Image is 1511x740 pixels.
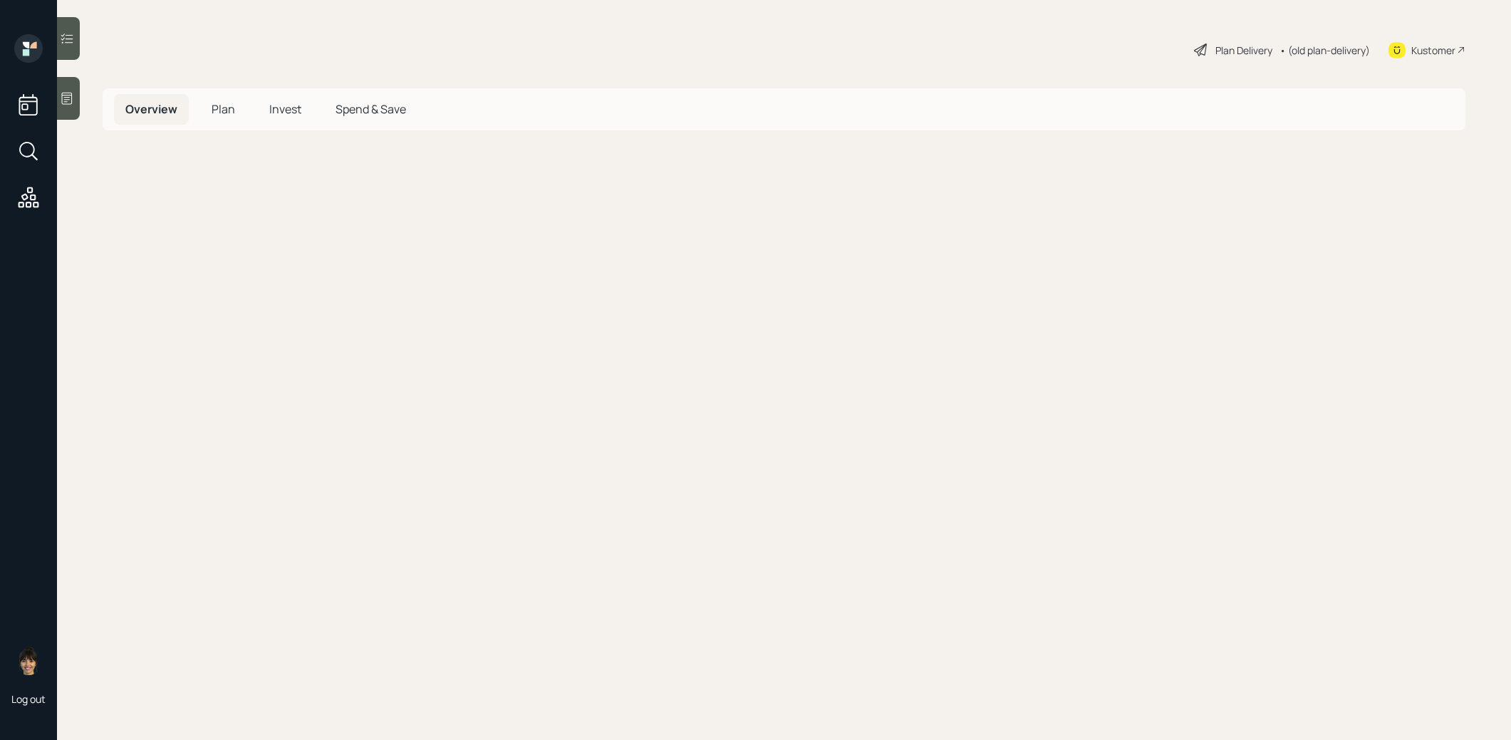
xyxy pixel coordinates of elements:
[125,101,177,117] span: Overview
[336,101,406,117] span: Spend & Save
[212,101,235,117] span: Plan
[1279,43,1370,58] div: • (old plan-delivery)
[1411,43,1455,58] div: Kustomer
[1215,43,1272,58] div: Plan Delivery
[14,647,43,675] img: treva-nostdahl-headshot.png
[11,692,46,706] div: Log out
[269,101,301,117] span: Invest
